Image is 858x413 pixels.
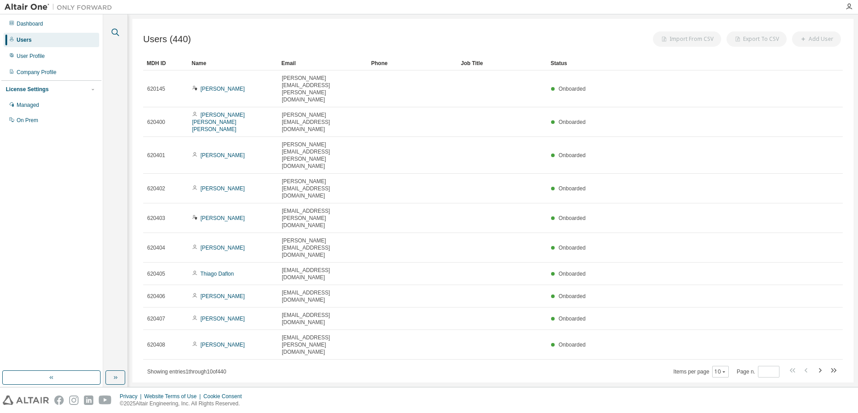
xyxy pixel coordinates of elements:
[120,393,144,400] div: Privacy
[54,395,64,405] img: facebook.svg
[201,245,245,251] a: [PERSON_NAME]
[792,31,841,47] button: Add User
[559,185,586,192] span: Onboarded
[147,293,165,300] span: 620406
[559,342,586,348] span: Onboarded
[147,270,165,277] span: 620405
[99,395,112,405] img: youtube.svg
[3,395,49,405] img: altair_logo.svg
[17,53,45,60] div: User Profile
[559,271,586,277] span: Onboarded
[559,215,586,221] span: Onboarded
[281,56,364,70] div: Email
[559,152,586,158] span: Onboarded
[203,393,247,400] div: Cookie Consent
[147,185,165,192] span: 620402
[371,56,454,70] div: Phone
[17,69,57,76] div: Company Profile
[461,56,543,70] div: Job Title
[147,85,165,92] span: 620145
[653,31,721,47] button: Import From CSV
[282,312,363,326] span: [EMAIL_ADDRESS][DOMAIN_NAME]
[192,112,245,132] a: [PERSON_NAME] [PERSON_NAME] [PERSON_NAME]
[147,369,226,375] span: Showing entries 1 through 10 of 440
[147,215,165,222] span: 620403
[282,334,363,356] span: [EMAIL_ADDRESS][PERSON_NAME][DOMAIN_NAME]
[120,400,247,408] p: © 2025 Altair Engineering, Inc. All Rights Reserved.
[559,119,586,125] span: Onboarded
[200,271,234,277] a: Thiago Daflon
[201,293,245,299] a: [PERSON_NAME]
[737,366,779,378] span: Page n.
[143,34,191,44] span: Users (440)
[559,316,586,322] span: Onboarded
[282,178,363,199] span: [PERSON_NAME][EMAIL_ADDRESS][DOMAIN_NAME]
[674,366,729,378] span: Items per page
[147,119,165,126] span: 620400
[282,75,363,103] span: [PERSON_NAME][EMAIL_ADDRESS][PERSON_NAME][DOMAIN_NAME]
[559,86,586,92] span: Onboarded
[17,117,38,124] div: On Prem
[201,342,245,348] a: [PERSON_NAME]
[17,20,43,27] div: Dashboard
[282,267,363,281] span: [EMAIL_ADDRESS][DOMAIN_NAME]
[84,395,93,405] img: linkedin.svg
[282,111,363,133] span: [PERSON_NAME][EMAIL_ADDRESS][DOMAIN_NAME]
[147,315,165,322] span: 620407
[201,86,245,92] a: [PERSON_NAME]
[282,237,363,259] span: [PERSON_NAME][EMAIL_ADDRESS][DOMAIN_NAME]
[559,293,586,299] span: Onboarded
[147,56,184,70] div: MDH ID
[282,289,363,303] span: [EMAIL_ADDRESS][DOMAIN_NAME]
[4,3,117,12] img: Altair One
[282,141,363,170] span: [PERSON_NAME][EMAIL_ADDRESS][PERSON_NAME][DOMAIN_NAME]
[201,185,245,192] a: [PERSON_NAME]
[282,207,363,229] span: [EMAIL_ADDRESS][PERSON_NAME][DOMAIN_NAME]
[559,245,586,251] span: Onboarded
[714,368,727,375] button: 10
[727,31,787,47] button: Export To CSV
[551,56,796,70] div: Status
[17,101,39,109] div: Managed
[6,86,48,93] div: License Settings
[147,341,165,348] span: 620408
[201,152,245,158] a: [PERSON_NAME]
[192,56,274,70] div: Name
[69,395,79,405] img: instagram.svg
[144,393,203,400] div: Website Terms of Use
[147,244,165,251] span: 620404
[201,316,245,322] a: [PERSON_NAME]
[147,152,165,159] span: 620401
[201,215,245,221] a: [PERSON_NAME]
[17,36,31,44] div: Users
